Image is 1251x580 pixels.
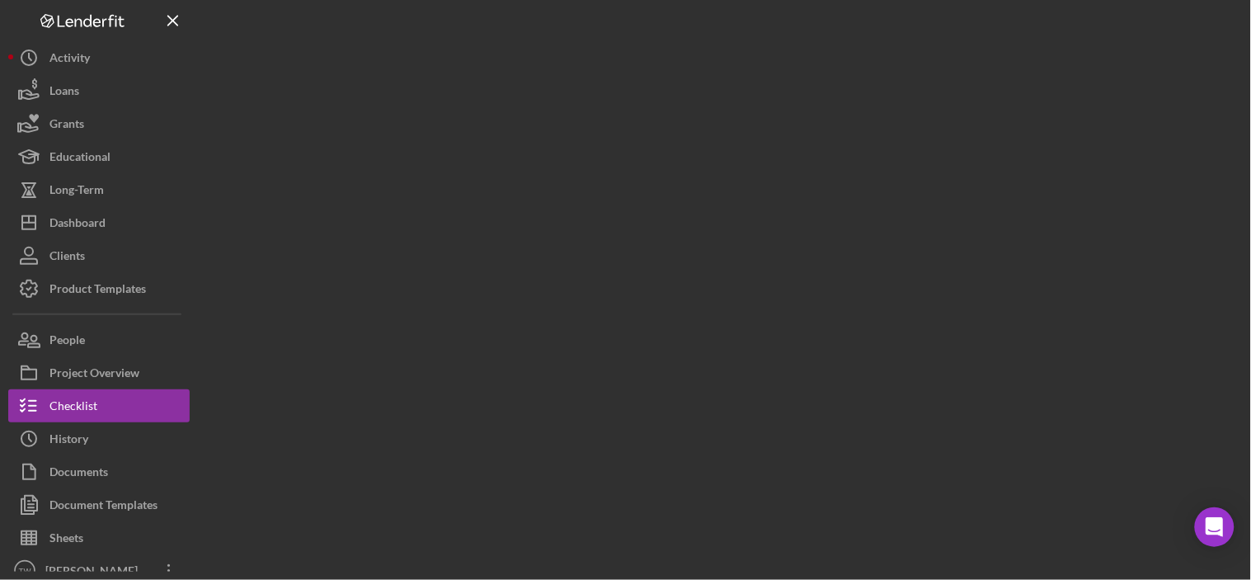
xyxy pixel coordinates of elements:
[8,422,190,455] button: History
[49,140,111,177] div: Educational
[8,173,190,206] button: Long-Term
[8,107,190,140] button: Grants
[49,107,84,144] div: Grants
[8,488,190,521] button: Document Templates
[8,140,190,173] button: Educational
[49,323,85,361] div: People
[19,567,32,576] text: TW
[8,389,190,422] button: Checklist
[8,239,190,272] button: Clients
[49,488,158,526] div: Document Templates
[8,41,190,74] button: Activity
[49,41,90,78] div: Activity
[49,239,85,276] div: Clients
[8,455,190,488] button: Documents
[49,422,88,460] div: History
[8,272,190,305] button: Product Templates
[49,455,108,493] div: Documents
[49,521,83,559] div: Sheets
[1195,507,1235,547] div: Open Intercom Messenger
[8,206,190,239] button: Dashboard
[8,521,190,554] button: Sheets
[8,323,190,356] button: People
[49,173,104,210] div: Long-Term
[49,74,79,111] div: Loans
[49,356,139,394] div: Project Overview
[8,356,190,389] button: Project Overview
[8,74,190,107] button: Loans
[49,389,97,427] div: Checklist
[49,272,146,309] div: Product Templates
[49,206,106,243] div: Dashboard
